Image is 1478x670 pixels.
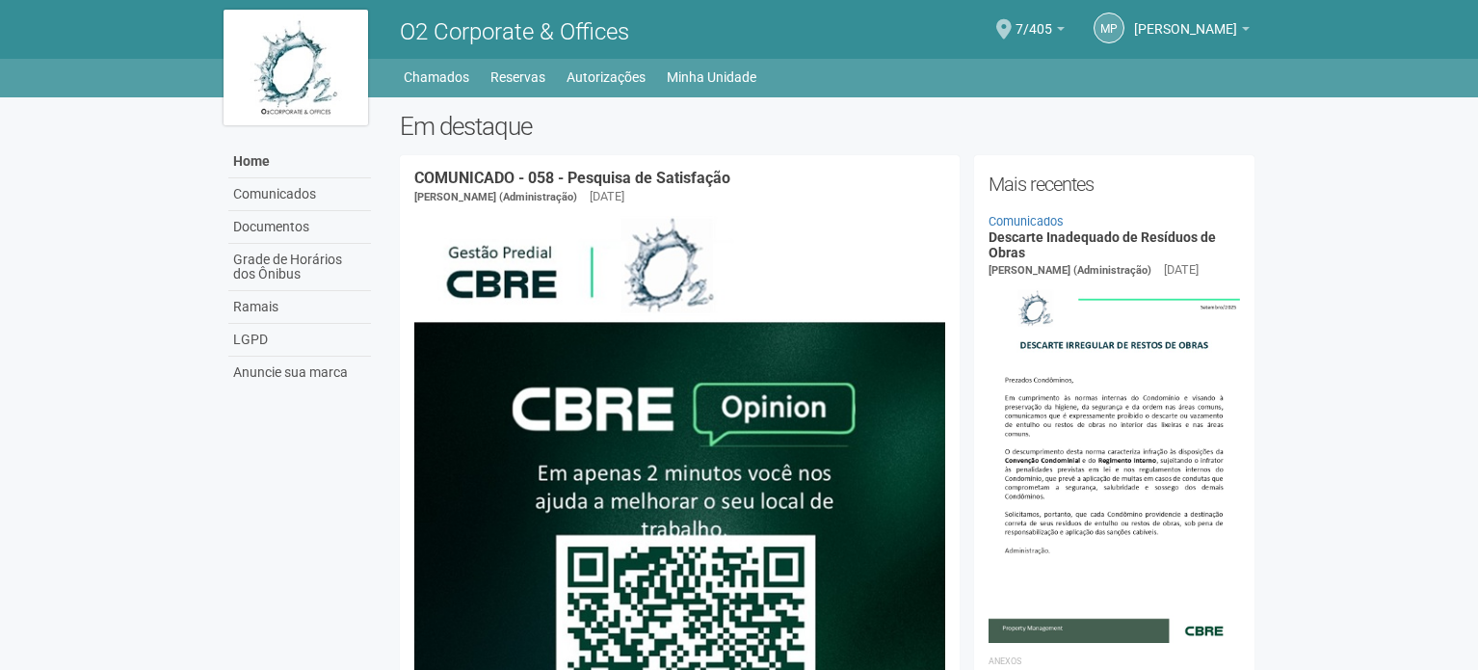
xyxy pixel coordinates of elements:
[224,10,368,125] img: logo.jpg
[989,280,1240,642] img: COMUNICADO%20-%20057%20-%20Descarte%20Inadequado%20de%20Res%C3%ADduos%20de%20Obras.jpg
[228,291,371,324] a: Ramais
[667,64,756,91] a: Minha Unidade
[989,170,1240,199] h2: Mais recentes
[404,64,469,91] a: Chamados
[414,191,577,203] span: [PERSON_NAME] (Administração)
[1164,261,1199,279] div: [DATE]
[1094,13,1124,43] a: MP
[567,64,646,91] a: Autorizações
[228,244,371,291] a: Grade de Horários dos Ônibus
[228,357,371,389] a: Anuncie sua marca
[1016,24,1065,40] a: 7/405
[228,178,371,211] a: Comunicados
[228,324,371,357] a: LGPD
[989,264,1151,277] span: [PERSON_NAME] (Administração)
[989,214,1064,228] a: Comunicados
[989,653,1240,670] li: Anexos
[400,18,629,45] span: O2 Corporate & Offices
[1134,3,1237,37] span: Marcia Porto
[228,211,371,244] a: Documentos
[1016,3,1052,37] span: 7/405
[590,188,624,205] div: [DATE]
[400,112,1254,141] h2: Em destaque
[490,64,545,91] a: Reservas
[1134,24,1250,40] a: [PERSON_NAME]
[989,229,1216,259] a: Descarte Inadequado de Resíduos de Obras
[414,169,730,187] a: COMUNICADO - 058 - Pesquisa de Satisfação
[228,146,371,178] a: Home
